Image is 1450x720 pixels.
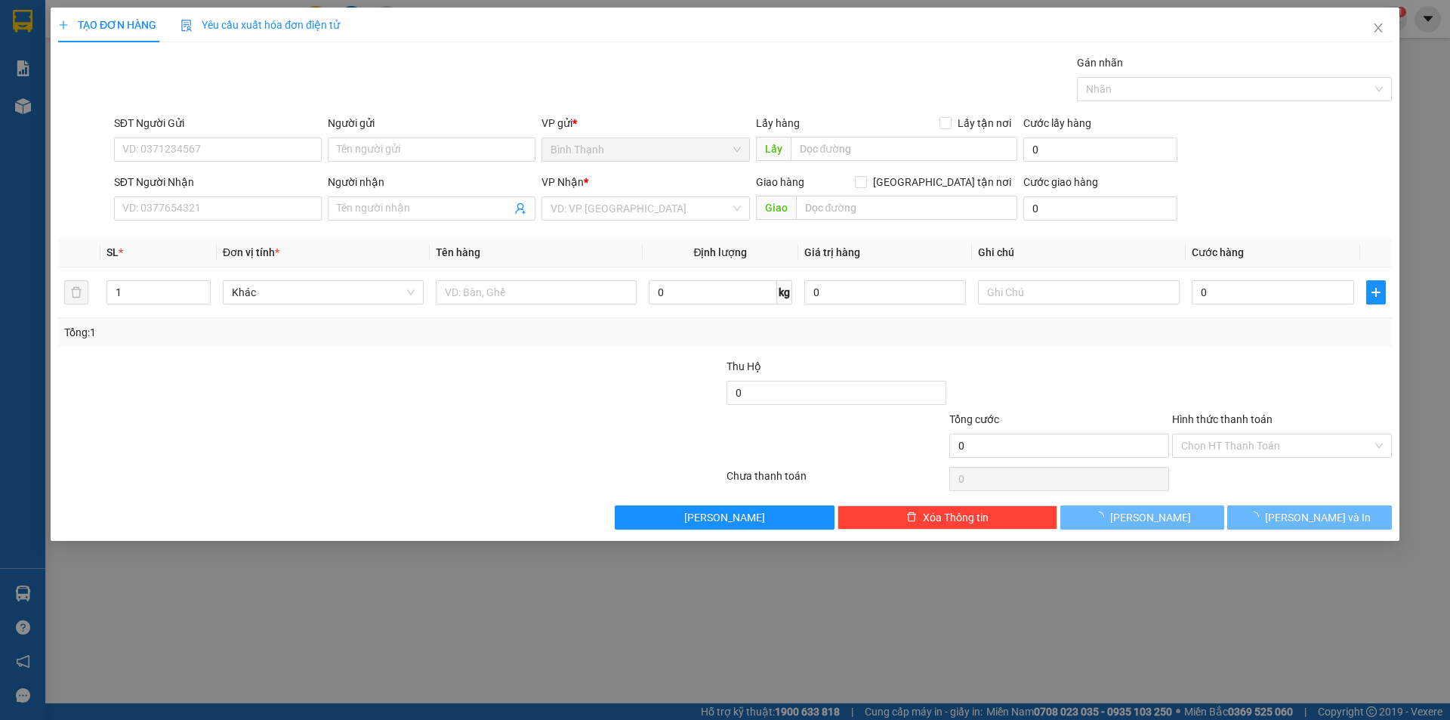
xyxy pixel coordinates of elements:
[756,176,804,188] span: Giao hàng
[1111,509,1192,526] span: [PERSON_NAME]
[1094,511,1111,522] span: loading
[328,174,535,190] div: Người nhận
[1265,509,1371,526] span: [PERSON_NAME] và In
[223,246,279,258] span: Đơn vị tính
[949,413,999,425] span: Tổng cước
[804,246,860,258] span: Giá trị hàng
[1248,511,1265,522] span: loading
[1372,22,1384,34] span: close
[777,280,792,304] span: kg
[180,20,193,32] img: icon
[1357,8,1399,50] button: Close
[58,20,69,30] span: plus
[1077,57,1123,69] label: Gán nhãn
[1228,505,1392,530] button: [PERSON_NAME] và In
[1023,138,1177,162] input: Cước lấy hàng
[542,115,750,131] div: VP gửi
[180,19,340,31] span: Yêu cầu xuất hóa đơn điện tử
[436,280,637,304] input: VD: Bàn, Ghế
[515,202,527,215] span: user-add
[1192,246,1244,258] span: Cước hàng
[114,174,322,190] div: SĐT Người Nhận
[979,280,1180,304] input: Ghi Chú
[923,509,989,526] span: Xóa Thông tin
[685,509,766,526] span: [PERSON_NAME]
[756,117,800,129] span: Lấy hàng
[804,280,967,304] input: 0
[906,511,917,524] span: delete
[952,115,1017,131] span: Lấy tận nơi
[867,174,1017,190] span: [GEOGRAPHIC_DATA] tận nơi
[615,505,835,530] button: [PERSON_NAME]
[106,246,119,258] span: SL
[725,468,948,494] div: Chưa thanh toán
[551,138,741,161] span: Bình Thạnh
[328,115,535,131] div: Người gửi
[756,137,791,161] span: Lấy
[232,281,415,304] span: Khác
[727,360,761,372] span: Thu Hộ
[64,324,560,341] div: Tổng: 1
[694,246,748,258] span: Định lượng
[114,115,322,131] div: SĐT Người Gửi
[64,280,88,304] button: delete
[1023,117,1091,129] label: Cước lấy hàng
[58,19,156,31] span: TẠO ĐƠN HÀNG
[542,176,585,188] span: VP Nhận
[1023,196,1177,221] input: Cước giao hàng
[796,196,1017,220] input: Dọc đường
[1060,505,1224,530] button: [PERSON_NAME]
[756,196,796,220] span: Giao
[791,137,1017,161] input: Dọc đường
[838,505,1058,530] button: deleteXóa Thông tin
[1366,280,1386,304] button: plus
[1367,286,1385,298] span: plus
[973,238,1186,267] th: Ghi chú
[1023,176,1098,188] label: Cước giao hàng
[1172,413,1273,425] label: Hình thức thanh toán
[436,246,480,258] span: Tên hàng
